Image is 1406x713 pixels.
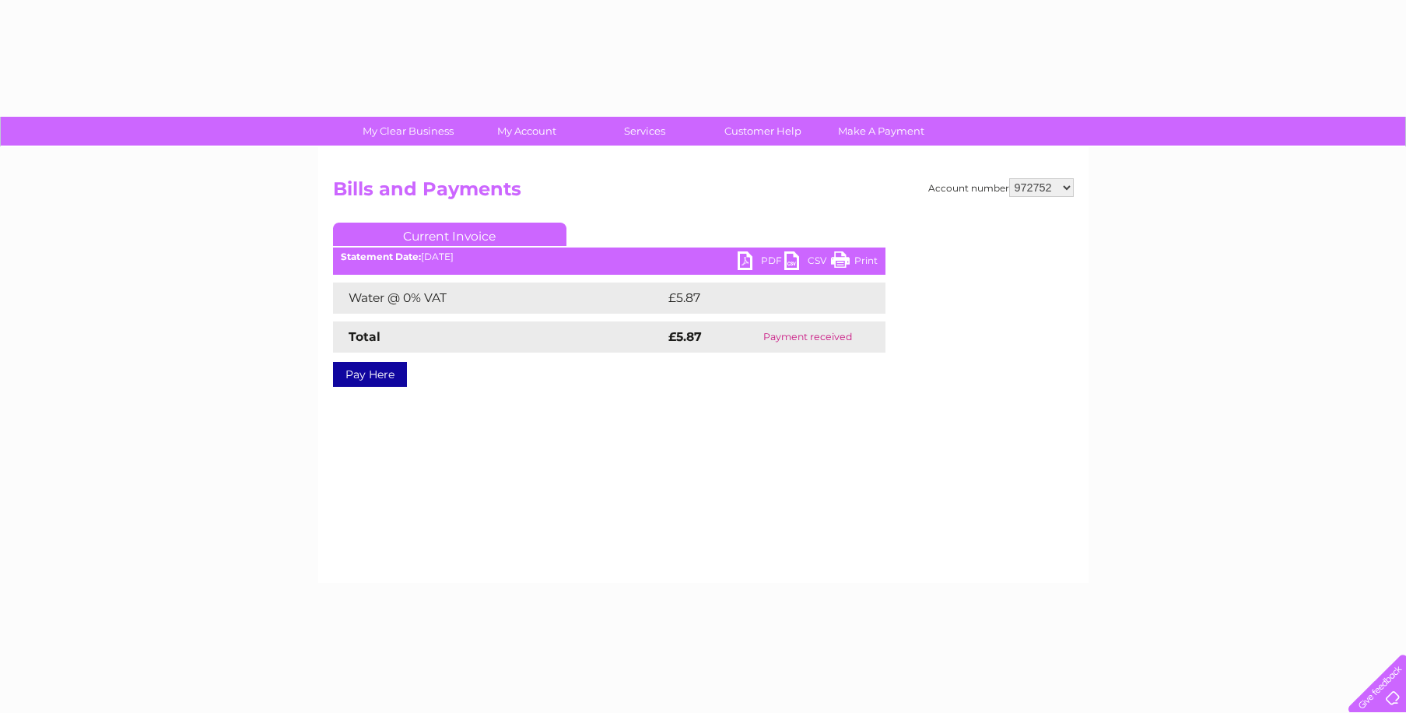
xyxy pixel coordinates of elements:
[817,117,945,146] a: Make A Payment
[462,117,591,146] a: My Account
[831,251,878,274] a: Print
[580,117,709,146] a: Services
[349,329,380,344] strong: Total
[341,251,421,262] b: Statement Date:
[333,283,664,314] td: Water @ 0% VAT
[928,178,1074,197] div: Account number
[344,117,472,146] a: My Clear Business
[333,178,1074,208] h2: Bills and Payments
[333,223,566,246] a: Current Invoice
[784,251,831,274] a: CSV
[664,283,849,314] td: £5.87
[333,251,885,262] div: [DATE]
[333,362,407,387] a: Pay Here
[731,321,885,353] td: Payment received
[668,329,702,344] strong: £5.87
[738,251,784,274] a: PDF
[699,117,827,146] a: Customer Help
